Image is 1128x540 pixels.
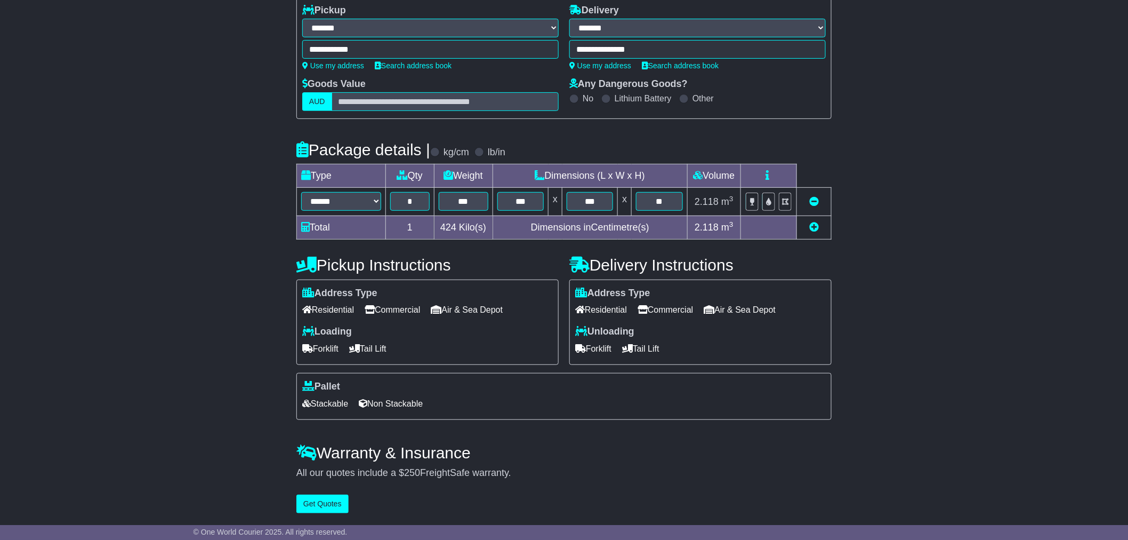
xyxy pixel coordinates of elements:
[575,288,650,299] label: Address Type
[365,301,420,318] span: Commercial
[194,528,348,536] span: © One World Courier 2025. All rights reserved.
[493,164,687,188] td: Dimensions (L x W x H)
[704,301,776,318] span: Air & Sea Depot
[296,256,559,274] h4: Pickup Instructions
[692,93,714,104] label: Other
[302,301,354,318] span: Residential
[622,340,659,357] span: Tail Lift
[721,222,734,233] span: m
[302,381,340,393] label: Pallet
[349,340,386,357] span: Tail Lift
[618,188,632,216] td: x
[302,288,377,299] label: Address Type
[297,216,386,239] td: Total
[549,188,562,216] td: x
[444,147,469,158] label: kg/cm
[302,395,348,412] span: Stackable
[638,301,693,318] span: Commercial
[569,78,688,90] label: Any Dangerous Goods?
[302,61,364,70] a: Use my address
[809,196,819,207] a: Remove this item
[569,61,631,70] a: Use my address
[575,340,611,357] span: Forklift
[302,92,332,111] label: AUD
[302,5,346,17] label: Pickup
[440,222,456,233] span: 424
[359,395,423,412] span: Non Stackable
[386,164,434,188] td: Qty
[375,61,452,70] a: Search address book
[296,495,349,513] button: Get Quotes
[695,196,719,207] span: 2.118
[296,444,832,462] h4: Warranty & Insurance
[386,216,434,239] td: 1
[569,256,832,274] h4: Delivery Instructions
[575,301,627,318] span: Residential
[575,326,634,338] label: Unloading
[695,222,719,233] span: 2.118
[297,164,386,188] td: Type
[583,93,593,104] label: No
[809,222,819,233] a: Add new item
[302,78,366,90] label: Goods Value
[302,326,352,338] label: Loading
[434,216,493,239] td: Kilo(s)
[296,467,832,479] div: All our quotes include a $ FreightSafe warranty.
[729,195,734,203] sup: 3
[687,164,740,188] td: Volume
[488,147,505,158] label: lb/in
[404,467,420,478] span: 250
[434,164,493,188] td: Weight
[729,220,734,228] sup: 3
[642,61,719,70] a: Search address book
[431,301,503,318] span: Air & Sea Depot
[615,93,672,104] label: Lithium Battery
[569,5,619,17] label: Delivery
[721,196,734,207] span: m
[493,216,687,239] td: Dimensions in Centimetre(s)
[302,340,339,357] span: Forklift
[296,141,430,158] h4: Package details |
